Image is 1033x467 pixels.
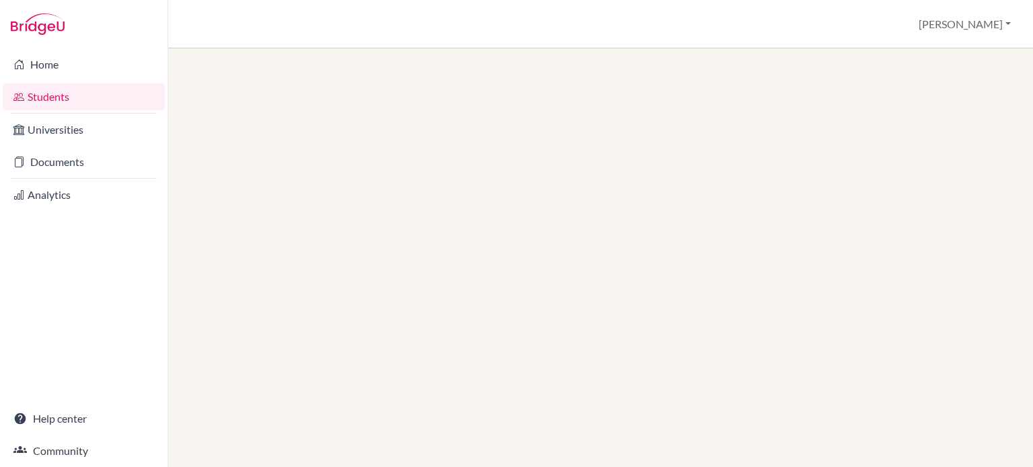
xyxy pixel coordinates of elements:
[3,116,165,143] a: Universities
[3,51,165,78] a: Home
[11,13,65,35] img: Bridge-U
[3,148,165,175] a: Documents
[913,11,1017,37] button: [PERSON_NAME]
[3,181,165,208] a: Analytics
[3,83,165,110] a: Students
[3,405,165,432] a: Help center
[3,437,165,464] a: Community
